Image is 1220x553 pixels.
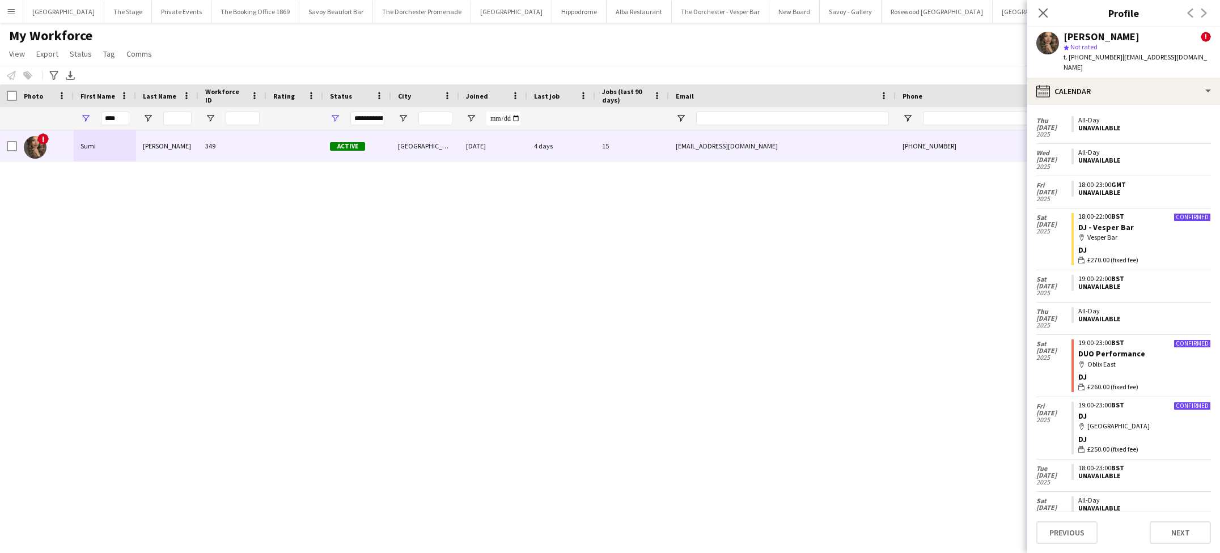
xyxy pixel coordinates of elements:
span: t. [PHONE_NUMBER] [1064,53,1122,61]
input: Email Filter Input [696,112,889,125]
a: Status [65,46,96,61]
span: [DATE] [1036,124,1071,131]
input: First Name Filter Input [101,112,129,125]
span: [DATE] [1036,221,1071,228]
app-crew-unavailable-period: All-Day [1071,307,1211,323]
span: GMT [1111,180,1126,189]
div: Vesper Bar [1078,232,1211,243]
div: Unavailable [1078,504,1206,512]
span: [DATE] [1036,189,1071,195]
button: Open Filter Menu [466,113,476,124]
button: Private Events [152,1,211,23]
span: First Name [81,92,115,100]
span: 2025 [1036,290,1071,296]
div: [PHONE_NUMBER] [896,130,1041,161]
button: Open Filter Menu [330,113,340,124]
span: BST [1111,401,1124,409]
span: Photo [24,92,43,100]
span: 2025 [1036,163,1071,170]
app-crew-unavailable-period: All-Day [1071,496,1211,512]
button: Previous [1036,521,1098,544]
button: [GEOGRAPHIC_DATA] [993,1,1074,23]
button: New Board [769,1,820,23]
button: [GEOGRAPHIC_DATA] [23,1,104,23]
span: BST [1111,463,1124,472]
input: Phone Filter Input [923,112,1034,125]
div: [DATE] [459,130,527,161]
span: Tue [1036,465,1071,472]
span: Joined [466,92,488,100]
span: [DATE] [1036,347,1071,354]
span: Export [36,49,58,59]
button: Alba Restaurant [607,1,672,23]
span: View [9,49,25,59]
app-crew-unavailable-period: All-Day [1071,148,1211,164]
div: Sumi [74,130,136,161]
span: Jobs (last 90 days) [602,87,649,104]
div: Unavailable [1078,315,1206,323]
h3: Profile [1027,6,1220,20]
div: 19:00-23:00 [1078,339,1211,346]
button: [GEOGRAPHIC_DATA] [471,1,552,23]
button: Rosewood [GEOGRAPHIC_DATA] [882,1,993,23]
input: Joined Filter Input [486,112,520,125]
button: Hippodrome [552,1,607,23]
span: Workforce ID [205,87,246,104]
button: Next [1150,521,1211,544]
span: ! [1201,32,1211,42]
button: Open Filter Menu [903,113,913,124]
span: 2025 [1036,131,1071,138]
span: Sat [1036,497,1071,504]
span: £260.00 (fixed fee) [1087,382,1138,392]
div: DJ [1078,372,1211,382]
button: Open Filter Menu [143,113,153,124]
span: My Workforce [9,27,92,44]
button: The Dorchester - Vesper Bar [672,1,769,23]
span: ! [37,133,49,144]
div: [PERSON_NAME] [1064,32,1139,42]
span: Active [330,142,365,151]
div: Calendar [1027,78,1220,105]
div: Unavailable [1078,189,1206,197]
button: Open Filter Menu [81,113,91,124]
span: Last job [534,92,560,100]
button: The Stage [104,1,152,23]
span: Email [676,92,694,100]
div: Confirmed [1174,213,1211,222]
span: BST [1111,274,1124,283]
div: Confirmed [1174,339,1211,348]
button: Open Filter Menu [205,113,215,124]
div: 15 [595,130,669,161]
div: Oblix East [1078,359,1211,369]
div: 18:00-22:00 [1078,213,1211,220]
span: BST [1111,212,1124,220]
span: Status [70,49,92,59]
a: DJ [1078,411,1087,421]
span: 2025 [1036,322,1071,329]
span: [DATE] [1036,472,1071,479]
div: Unavailable [1078,156,1206,164]
span: Sat [1036,214,1071,221]
span: Thu [1036,308,1071,315]
a: View [5,46,29,61]
app-crew-unavailable-period: 18:00-23:00 [1071,464,1211,480]
div: 349 [198,130,266,161]
span: Wed [1036,150,1071,156]
div: Unavailable [1078,283,1206,291]
span: [DATE] [1036,315,1071,322]
app-crew-unavailable-period: 19:00-22:00 [1071,275,1211,291]
span: City [398,92,411,100]
app-crew-unavailable-period: 18:00-23:00 [1071,181,1211,197]
button: Savoy Beaufort Bar [299,1,373,23]
span: Phone [903,92,922,100]
app-action-btn: Export XLSX [63,69,77,82]
button: Open Filter Menu [398,113,408,124]
input: Last Name Filter Input [163,112,192,125]
input: City Filter Input [418,112,452,125]
app-action-btn: Advanced filters [47,69,61,82]
span: 2025 [1036,195,1071,202]
div: [GEOGRAPHIC_DATA] [391,130,459,161]
img: Sumi Browne [24,136,46,159]
span: Fri [1036,182,1071,189]
div: [EMAIL_ADDRESS][DOMAIN_NAME] [669,130,896,161]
